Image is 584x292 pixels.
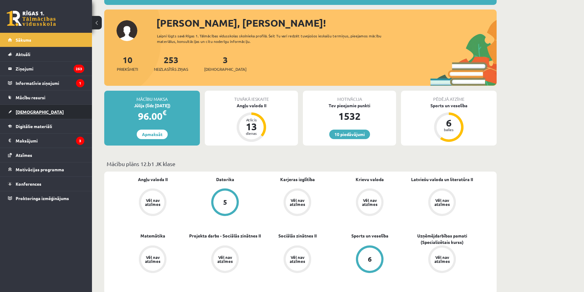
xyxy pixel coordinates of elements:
[16,195,69,201] span: Proktoringa izmēģinājums
[8,76,84,90] a: Informatīvie ziņojumi1
[289,255,306,263] div: Vēl nav atzīmes
[205,102,298,109] div: Angļu valoda II
[116,245,189,274] a: Vēl nav atzīmes
[8,62,84,76] a: Ziņojumi253
[162,108,166,117] span: €
[189,188,261,217] a: 5
[74,65,84,73] i: 253
[16,51,30,57] span: Aktuāli
[154,54,188,72] a: 253Neizlasītās ziņas
[204,54,246,72] a: 3[DEMOGRAPHIC_DATA]
[401,102,497,109] div: Sports un veselība
[8,162,84,176] a: Motivācijas programma
[440,128,458,131] div: balles
[406,245,478,274] a: Vēl nav atzīmes
[16,62,84,76] legend: Ziņojumi
[8,191,84,205] a: Proktoringa izmēģinājums
[76,79,84,87] i: 1
[8,134,84,148] a: Maksājumi3
[16,37,31,43] span: Sākums
[278,233,317,239] a: Sociālās zinātnes II
[280,176,315,183] a: Karjeras izglītība
[242,118,261,122] div: Atlicis
[189,245,261,274] a: Vēl nav atzīmes
[411,176,473,183] a: Latviešu valoda un literatūra II
[144,255,161,263] div: Vēl nav atzīmes
[216,176,234,183] a: Datorika
[138,176,168,183] a: Angļu valoda II
[117,66,138,72] span: Priekšmeti
[116,188,189,217] a: Vēl nav atzīmes
[223,199,227,206] div: 5
[7,11,56,26] a: Rīgas 1. Tālmācības vidusskola
[104,91,200,102] div: Mācību maksa
[216,255,234,263] div: Vēl nav atzīmes
[356,176,384,183] a: Krievu valoda
[137,130,168,139] a: Apmaksāt
[8,105,84,119] a: [DEMOGRAPHIC_DATA]
[16,95,45,100] span: Mācību resursi
[205,91,298,102] div: Tuvākā ieskaite
[16,152,32,158] span: Atzīmes
[361,198,378,206] div: Vēl nav atzīmes
[368,256,372,263] div: 6
[117,54,138,72] a: 10Priekšmeti
[401,91,497,102] div: Pēdējā atzīme
[8,90,84,104] a: Mācību resursi
[433,198,451,206] div: Vēl nav atzīmes
[401,102,497,143] a: Sports un veselība 6 balles
[433,255,451,263] div: Vēl nav atzīmes
[204,66,246,72] span: [DEMOGRAPHIC_DATA]
[107,160,494,168] p: Mācību plāns 12.b1 JK klase
[329,130,370,139] a: 10 piedāvājumi
[406,233,478,245] a: Uzņēmējdarbības pamati (Specializētais kurss)
[104,109,200,123] div: 96.00
[76,137,84,145] i: 3
[16,134,84,148] legend: Maksājumi
[406,188,478,217] a: Vēl nav atzīmes
[157,33,392,44] div: Laipni lūgts savā Rīgas 1. Tālmācības vidusskolas skolnieka profilā. Šeit Tu vari redzēt tuvojošo...
[242,131,261,135] div: dienas
[303,109,396,123] div: 1532
[8,47,84,61] a: Aktuāli
[16,109,64,115] span: [DEMOGRAPHIC_DATA]
[261,245,334,274] a: Vēl nav atzīmes
[154,66,188,72] span: Neizlasītās ziņas
[8,119,84,133] a: Digitālie materiāli
[242,122,261,131] div: 13
[351,233,388,239] a: Sports un veselība
[156,16,497,30] div: [PERSON_NAME], [PERSON_NAME]!
[16,181,41,187] span: Konferences
[303,102,396,109] div: Tev pieejamie punkti
[189,233,261,239] a: Projekta darbs - Sociālās zinātnes II
[16,123,52,129] span: Digitālie materiāli
[8,148,84,162] a: Atzīmes
[303,91,396,102] div: Motivācija
[8,177,84,191] a: Konferences
[205,102,298,143] a: Angļu valoda II Atlicis 13 dienas
[144,198,161,206] div: Vēl nav atzīmes
[440,118,458,128] div: 6
[289,198,306,206] div: Vēl nav atzīmes
[104,102,200,109] div: Jūlijs (līdz [DATE])
[16,167,64,172] span: Motivācijas programma
[261,188,334,217] a: Vēl nav atzīmes
[334,188,406,217] a: Vēl nav atzīmes
[140,233,165,239] a: Matemātika
[16,76,84,90] legend: Informatīvie ziņojumi
[334,245,406,274] a: 6
[8,33,84,47] a: Sākums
